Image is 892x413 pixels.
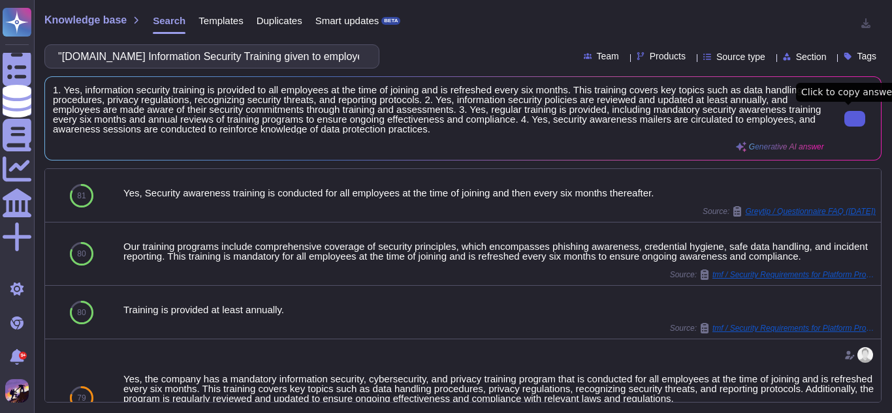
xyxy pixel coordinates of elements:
[77,394,86,402] span: 79
[381,17,400,25] div: BETA
[123,188,876,198] div: Yes, Security awareness training is conducted for all employees at the time of joining and then e...
[670,323,876,333] span: Source:
[712,324,876,332] span: tmf / Security Requirements for Platform Providers (2025) (2)
[123,241,876,261] div: Our training programs include comprehensive coverage of security principles, which encompasses ph...
[199,16,243,25] span: Templates
[315,16,379,25] span: Smart updates
[52,45,366,68] input: Search a question or template...
[650,52,686,61] span: Products
[5,379,29,403] img: user
[153,16,185,25] span: Search
[703,206,876,217] span: Source:
[19,352,27,359] div: 9+
[123,305,876,314] div: Training is provided at least annually.
[77,309,86,316] span: 80
[857,347,873,363] img: user
[857,52,876,61] span: Tags
[77,250,86,258] span: 80
[716,52,765,61] span: Source type
[796,52,827,61] span: Section
[77,192,86,200] span: 81
[670,269,876,280] span: Source:
[749,143,824,151] span: Generative AI answer
[712,271,876,279] span: tmf / Security Requirements for Platform Providers (2025) (2)
[597,52,619,61] span: Team
[44,15,127,25] span: Knowledge base
[257,16,302,25] span: Duplicates
[53,85,824,134] span: 1. Yes, information security training is provided to all employees at the time of joining and is ...
[3,376,38,405] button: user
[745,207,876,215] span: Greytip / Questionnaire FAQ ([DATE])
